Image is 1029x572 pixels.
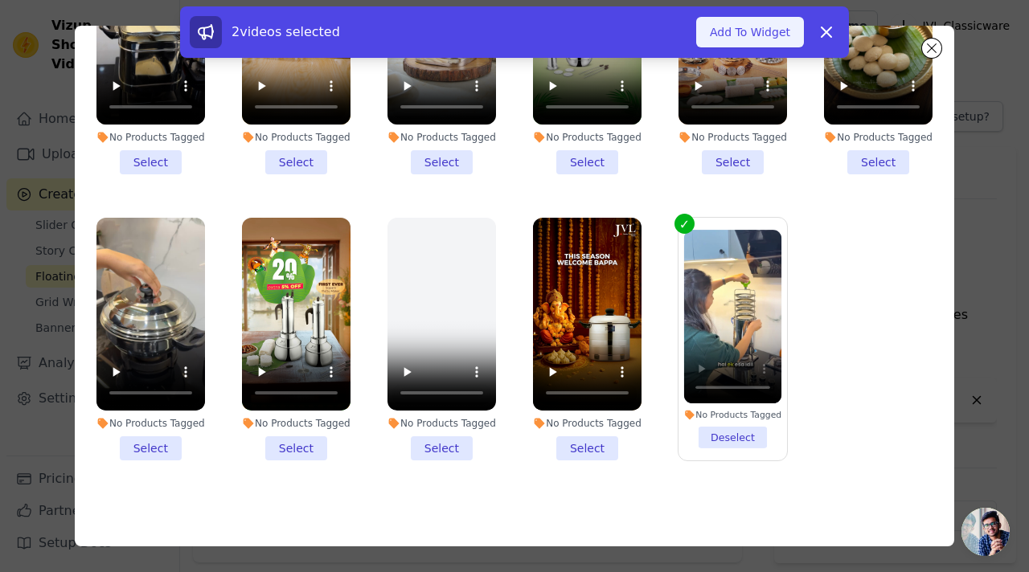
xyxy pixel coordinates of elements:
div: No Products Tagged [96,131,205,144]
div: No Products Tagged [684,409,782,420]
div: No Products Tagged [96,417,205,430]
div: Open chat [961,508,1010,556]
div: No Products Tagged [533,417,642,430]
div: No Products Tagged [387,417,496,430]
div: No Products Tagged [678,131,787,144]
div: No Products Tagged [387,131,496,144]
button: Add To Widget [696,17,804,47]
div: No Products Tagged [824,131,933,144]
div: No Products Tagged [533,131,642,144]
div: No Products Tagged [242,417,351,430]
span: 2 videos selected [232,24,340,39]
div: No Products Tagged [242,131,351,144]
